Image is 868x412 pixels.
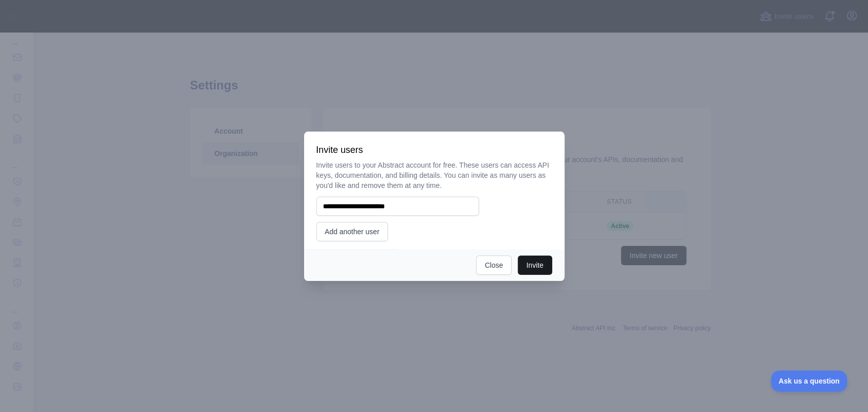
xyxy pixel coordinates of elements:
[518,256,552,275] button: Invite
[316,160,552,191] p: Invite users to your Abstract account for free. These users can access API keys, documentation, a...
[476,256,512,275] button: Close
[316,144,552,156] h3: Invite users
[316,222,388,241] button: Add another user
[771,370,848,392] iframe: Toggle Customer Support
